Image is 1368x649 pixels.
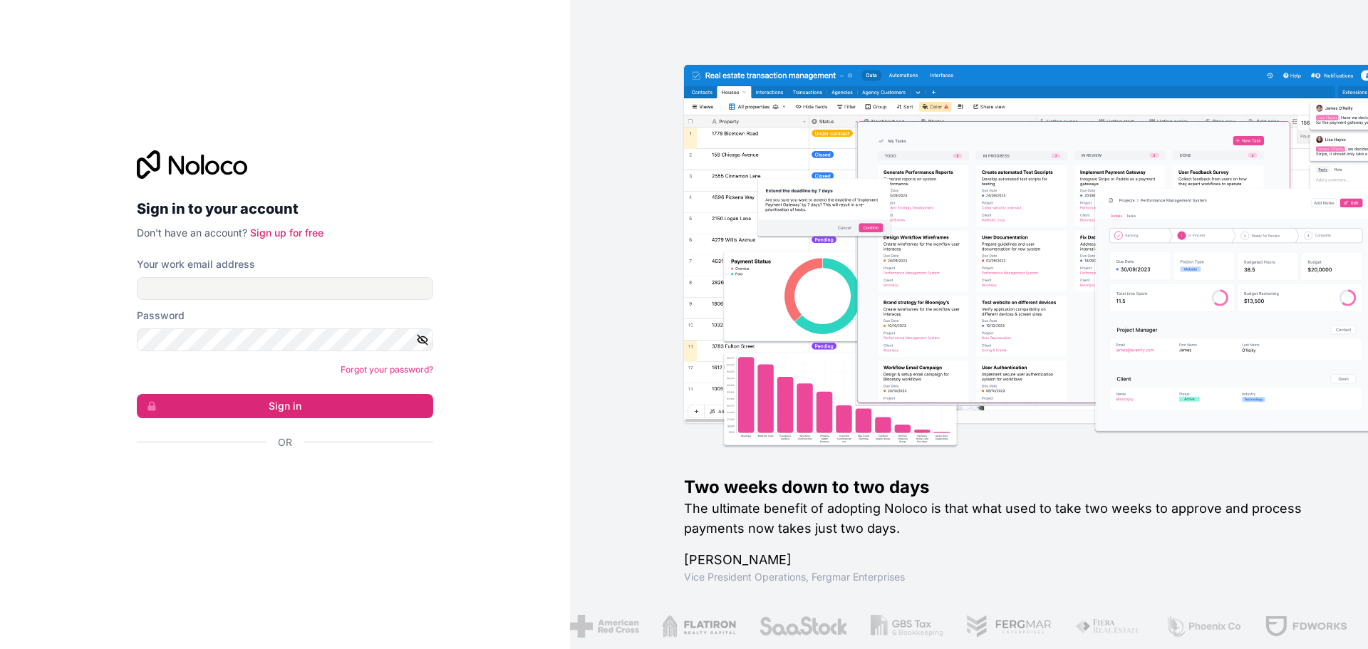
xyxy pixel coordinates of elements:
img: /assets/gbstax-C-GtDUiK.png [871,615,943,638]
a: Sign up for free [250,227,323,239]
span: Or [278,435,292,450]
img: /assets/american-red-cross-BAupjrZR.png [570,615,639,638]
button: Sign in [137,394,433,418]
h1: Two weeks down to two days [684,476,1322,499]
h2: Sign in to your account [137,196,433,222]
img: /assets/fiera-fwj2N5v4.png [1075,615,1142,638]
img: /assets/saastock-C6Zbiodz.png [759,615,849,638]
a: Forgot your password? [341,364,433,375]
input: Email address [137,277,433,300]
h2: The ultimate benefit of adopting Noloco is that what used to take two weeks to approve and proces... [684,499,1322,539]
h1: Vice President Operations , Fergmar Enterprises [684,570,1322,584]
img: /assets/phoenix-BREaitsQ.png [1165,615,1242,638]
img: /assets/fdworks-Bi04fVtw.png [1265,615,1348,638]
img: /assets/fergmar-CudnrXN5.png [966,615,1053,638]
h1: [PERSON_NAME] [684,550,1322,570]
label: Password [137,308,185,323]
input: Password [137,328,433,351]
span: Don't have an account? [137,227,247,239]
iframe: Sign in with Google Button [130,465,429,497]
img: /assets/flatiron-C8eUkumj.png [662,615,736,638]
label: Your work email address [137,257,255,271]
